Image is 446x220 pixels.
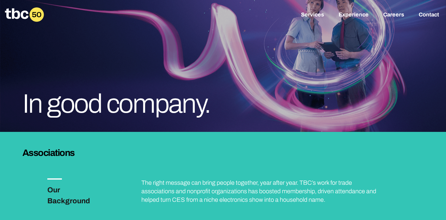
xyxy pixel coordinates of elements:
a: Services [301,12,324,19]
a: Homepage [5,7,44,22]
h1: In good company. [22,91,255,117]
h3: Associations [22,146,424,159]
a: Contact [419,12,439,19]
p: The right message can bring people together, year after year. TBC’s work for trade associations a... [141,178,386,204]
a: Careers [383,12,404,19]
h3: Our Background [47,184,106,206]
a: Experience [339,12,369,19]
